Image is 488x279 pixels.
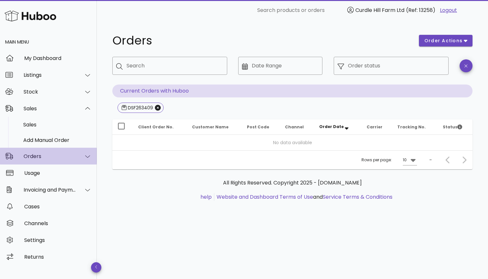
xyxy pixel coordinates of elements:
[112,135,473,150] td: No data available
[323,193,392,201] a: Service Terms & Conditions
[419,35,473,46] button: order actions
[112,35,411,46] h1: Orders
[319,124,344,129] span: Order Date
[355,6,404,14] span: Curdle Hill Farm Ltd
[361,119,392,135] th: Carrier
[112,85,473,97] p: Current Orders with Huboo
[117,179,467,187] p: All Rights Reserved. Copyright 2025 - [DOMAIN_NAME]
[440,6,457,14] a: Logout
[200,193,212,201] a: help
[24,105,76,112] div: Sales
[138,124,174,130] span: Client Order No.
[217,193,313,201] a: Website and Dashboard Terms of Use
[24,220,92,226] div: Channels
[403,155,417,165] div: 10Rows per page:
[280,119,314,135] th: Channel
[24,187,76,193] div: Invoicing and Payments
[24,254,92,260] div: Returns
[133,119,187,135] th: Client Order No.
[314,119,362,135] th: Order Date: Sorted descending. Activate to remove sorting.
[429,157,432,163] div: –
[24,204,92,210] div: Cases
[361,151,417,169] div: Rows per page:
[424,37,463,44] span: order actions
[367,124,382,130] span: Carrier
[187,119,242,135] th: Customer Name
[406,6,435,14] span: (Ref: 13258)
[24,72,76,78] div: Listings
[247,124,269,130] span: Post Code
[242,119,280,135] th: Post Code
[24,170,92,176] div: Usage
[192,124,229,130] span: Customer Name
[285,124,304,130] span: Channel
[24,55,92,61] div: My Dashboard
[443,124,462,130] span: Status
[24,153,76,159] div: Orders
[5,9,56,23] img: Huboo Logo
[214,193,392,201] li: and
[397,124,426,130] span: Tracking No.
[24,237,92,243] div: Settings
[438,119,473,135] th: Status
[23,122,92,128] div: Sales
[392,119,438,135] th: Tracking No.
[403,157,407,163] div: 10
[155,105,161,111] button: Close
[127,105,153,111] div: DSF263409
[23,137,92,143] div: Add Manual Order
[24,89,76,95] div: Stock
